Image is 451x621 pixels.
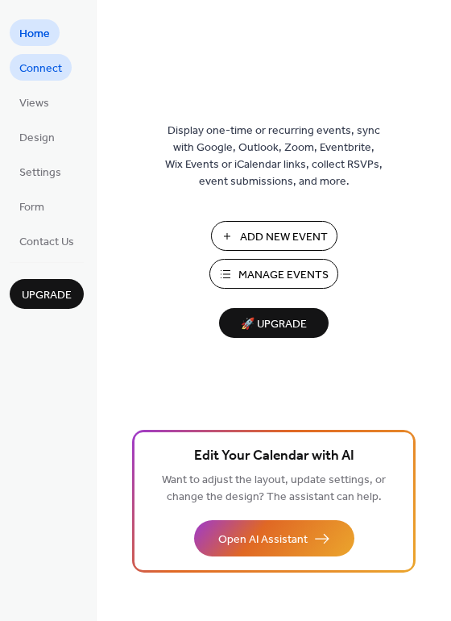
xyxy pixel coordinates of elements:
button: 🚀 Upgrade [219,308,329,338]
a: Settings [10,158,71,185]
span: Display one-time or recurring events, sync with Google, Outlook, Zoom, Eventbrite, Wix Events or ... [165,123,383,190]
span: Design [19,130,55,147]
span: Form [19,199,44,216]
a: Form [10,193,54,219]
span: Upgrade [22,287,72,304]
span: Connect [19,60,62,77]
span: 🚀 Upgrade [229,314,319,336]
span: Want to adjust the layout, update settings, or change the design? The assistant can help. [162,469,386,508]
span: Views [19,95,49,112]
button: Open AI Assistant [194,520,354,556]
a: Home [10,19,60,46]
span: Home [19,26,50,43]
span: Manage Events [238,267,329,284]
a: Contact Us [10,227,84,254]
span: Add New Event [240,229,328,246]
a: Views [10,89,59,115]
button: Manage Events [209,259,338,289]
a: Connect [10,54,72,81]
button: Upgrade [10,279,84,309]
a: Design [10,123,64,150]
button: Add New Event [211,221,337,251]
span: Settings [19,165,61,181]
span: Contact Us [19,234,74,251]
span: Edit Your Calendar with AI [194,445,354,468]
span: Open AI Assistant [218,531,308,548]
